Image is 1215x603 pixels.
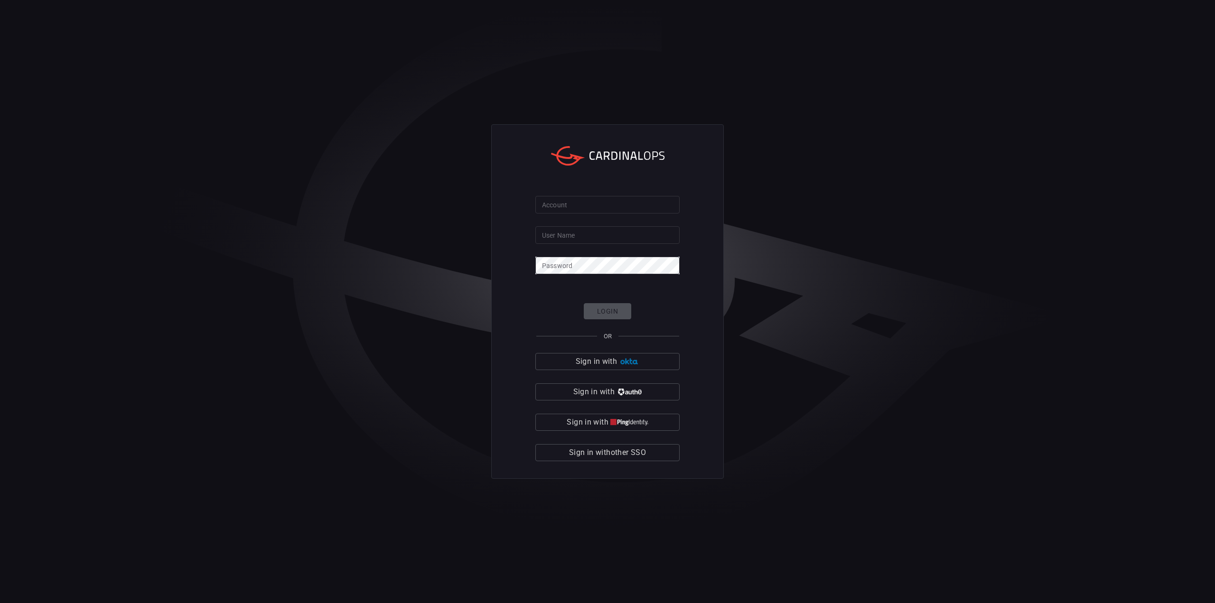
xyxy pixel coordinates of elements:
img: Ad5vKXme8s1CQAAAABJRU5ErkJggg== [619,358,639,365]
span: Sign in with [567,416,608,429]
button: Sign in with [535,353,680,370]
img: vP8Hhh4KuCH8AavWKdZY7RZgAAAAASUVORK5CYII= [617,389,642,396]
input: Type your user name [535,226,680,244]
img: quu4iresuhQAAAABJRU5ErkJggg== [610,419,648,426]
span: Sign in with [576,355,617,368]
input: Type your account [535,196,680,213]
button: Sign in with [535,414,680,431]
button: Sign in withother SSO [535,444,680,461]
span: OR [604,333,612,340]
span: Sign in with [573,385,615,399]
span: Sign in with other SSO [569,446,646,459]
button: Sign in with [535,383,680,400]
